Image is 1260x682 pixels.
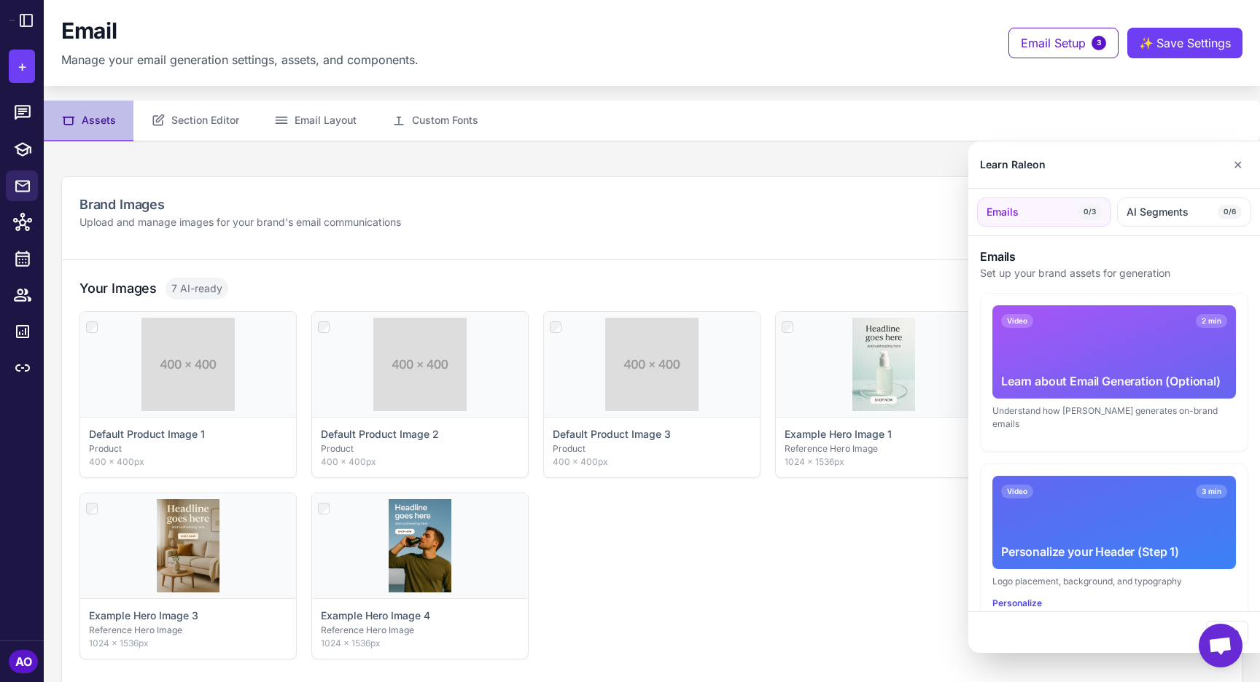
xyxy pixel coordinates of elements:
button: Emails0/3 [977,197,1111,227]
div: Personalize your Header (Step 1) [1001,543,1227,560]
div: Understand how [PERSON_NAME] generates on-brand emails [992,404,1236,431]
button: Personalize [992,597,1042,610]
p: Set up your brand assets for generation [980,265,1248,281]
span: 0/3 [1078,205,1102,219]
button: Close [1227,150,1248,179]
span: Video [1001,485,1033,498]
div: Open chat [1199,624,1242,667]
div: Learn Raleon [980,157,1046,173]
h3: Emails [980,248,1248,265]
button: AI Segments0/6 [1117,197,1251,227]
span: 0/6 [1218,205,1242,219]
div: Logo placement, background, and typography [992,575,1236,588]
span: 2 min [1196,314,1227,328]
div: Learn about Email Generation (Optional) [1001,372,1227,390]
span: 3 min [1196,485,1227,498]
span: Video [1001,314,1033,328]
button: Close [1206,621,1248,644]
span: AI Segments [1127,204,1189,220]
span: Emails [987,204,1019,220]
